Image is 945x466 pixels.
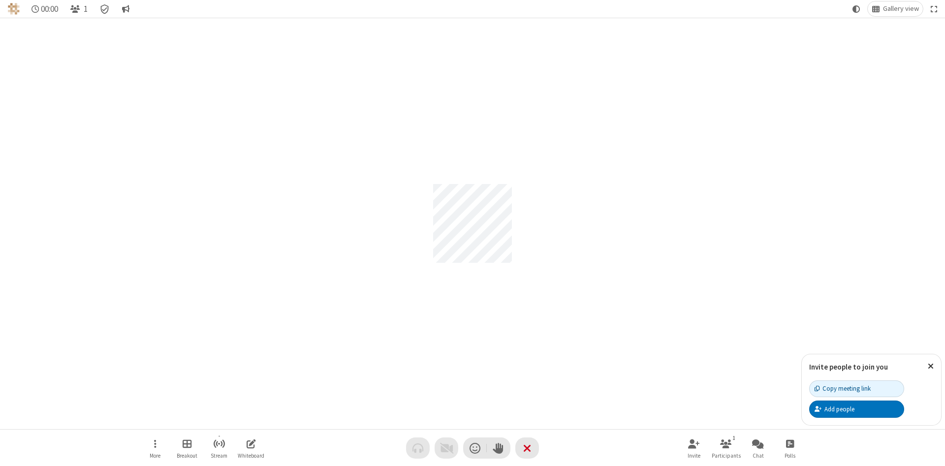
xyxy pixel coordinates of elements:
[435,437,458,459] button: Video
[515,437,539,459] button: End or leave meeting
[730,434,738,442] div: 1
[177,453,197,459] span: Breakout
[775,434,805,462] button: Open poll
[785,453,795,459] span: Polls
[920,354,941,378] button: Close popover
[211,453,227,459] span: Stream
[711,434,741,462] button: Open participant list
[463,437,487,459] button: Send a reaction
[883,5,919,13] span: Gallery view
[8,3,20,15] img: QA Selenium DO NOT DELETE OR CHANGE
[238,453,264,459] span: Whiteboard
[849,1,864,16] button: Using system theme
[809,401,904,417] button: Add people
[927,1,942,16] button: Fullscreen
[688,453,700,459] span: Invite
[140,434,170,462] button: Open menu
[172,434,202,462] button: Manage Breakout Rooms
[712,453,741,459] span: Participants
[118,1,133,16] button: Conversation
[28,1,63,16] div: Timer
[204,434,234,462] button: Start streaming
[815,384,871,393] div: Copy meeting link
[150,453,160,459] span: More
[66,1,92,16] button: Open participant list
[753,453,764,459] span: Chat
[41,4,58,14] span: 00:00
[236,434,266,462] button: Open shared whiteboard
[809,380,904,397] button: Copy meeting link
[487,437,510,459] button: Raise hand
[84,4,88,14] span: 1
[679,434,709,462] button: Invite participants (Alt+I)
[809,362,888,372] label: Invite people to join you
[868,1,923,16] button: Change layout
[743,434,773,462] button: Open chat
[95,1,114,16] div: Meeting details Encryption enabled
[406,437,430,459] button: Audio problem - check your Internet connection or call by phone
